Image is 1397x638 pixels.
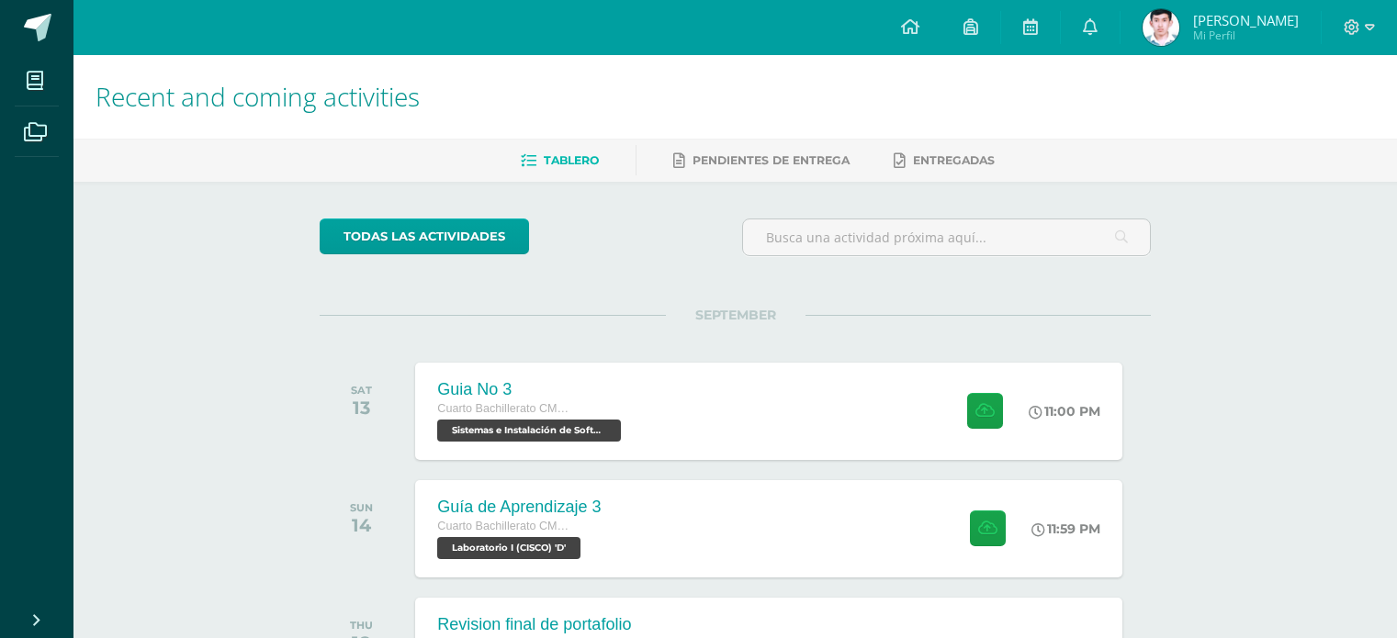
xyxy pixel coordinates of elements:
[1193,28,1299,43] span: Mi Perfil
[351,384,372,397] div: SAT
[1031,520,1100,537] div: 11:59 PM
[544,153,599,167] span: Tablero
[521,146,599,175] a: Tablero
[437,420,621,442] span: Sistemas e Instalación de Software (Desarrollo de Software) 'D'
[350,619,373,632] div: THU
[437,380,625,399] div: Guia No 3
[437,520,575,532] span: Cuarto Bachillerato CMP Bachillerato en CCLL con Orientación en Computación
[351,397,372,419] div: 13
[437,615,631,634] div: Revision final de portafolio
[894,146,995,175] a: Entregadas
[743,219,1150,255] input: Busca una actividad próxima aquí...
[96,79,420,114] span: Recent and coming activities
[437,498,601,517] div: Guía de Aprendizaje 3
[1193,11,1299,29] span: [PERSON_NAME]
[1029,403,1100,420] div: 11:00 PM
[437,537,580,559] span: Laboratorio I (CISCO) 'D'
[673,146,850,175] a: Pendientes de entrega
[1143,9,1179,46] img: d23276a0ba99e3d2770d4f3bb7441573.png
[913,153,995,167] span: Entregadas
[320,218,529,254] a: todas las Actividades
[666,307,806,323] span: SEPTEMBER
[693,153,850,167] span: Pendientes de entrega
[350,514,373,536] div: 14
[350,501,373,514] div: SUN
[437,402,575,415] span: Cuarto Bachillerato CMP Bachillerato en CCLL con Orientación en Computación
